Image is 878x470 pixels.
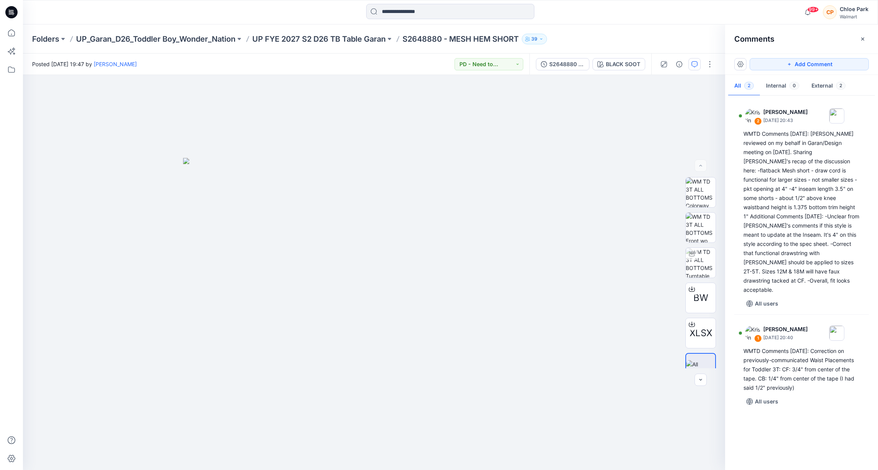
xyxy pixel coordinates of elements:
button: Internal [760,76,805,96]
button: Details [673,58,685,70]
button: S2648880 - MESH HEM SHORT [536,58,589,70]
a: [PERSON_NAME] [94,61,137,67]
span: 2 [836,82,846,89]
span: 2 [744,82,754,89]
img: WM TD 3T ALL BOTTOMS Front wo Avatar [686,213,716,242]
p: [DATE] 20:40 [763,334,808,342]
button: All users [743,298,781,310]
span: 0 [789,82,799,89]
p: S2648880 - MESH HEM SHORT [402,34,519,44]
div: WMTD Comments [DATE]: Correction on previously-communicated Waist Placements for Toddler 3T: CF: ... [743,346,860,392]
p: 39 [531,35,537,43]
p: All users [755,397,778,406]
button: All users [743,395,781,408]
p: [DATE] 20:43 [763,117,808,124]
span: 99+ [807,7,819,13]
div: Walmart [840,14,868,20]
a: Folders [32,34,59,44]
div: 2 [754,117,762,125]
button: External [805,76,852,96]
span: BW [693,291,708,305]
button: 39 [522,34,547,44]
div: 1 [754,335,762,342]
p: All users [755,299,778,308]
a: UP FYE 2027 S2 D26 TB Table Garan [252,34,386,44]
img: Kristin Veit [745,108,760,124]
button: Add Comment [750,58,869,70]
button: BLACK SOOT [592,58,645,70]
div: WMTD Comments [DATE]: [PERSON_NAME] reviewed on my behalf in Garan/Design meeting on [DATE]. Shar... [743,129,860,294]
button: All [728,76,760,96]
img: All colorways [686,360,715,376]
img: WM TD 3T ALL BOTTOMS Turntable with Avatar [686,248,716,278]
h2: Comments [734,34,774,44]
img: WM TD 3T ALL BOTTOMS Colorway wo Avatar [686,177,716,207]
p: [PERSON_NAME] [763,107,808,117]
div: S2648880 - MESH HEM SHORT [549,60,584,68]
span: Posted [DATE] 19:47 by [32,60,137,68]
p: [PERSON_NAME] [763,325,808,334]
div: CP [823,5,837,19]
a: UP_Garan_D26_Toddler Boy_Wonder_Nation [76,34,235,44]
div: Chloe Park [840,5,868,14]
div: BLACK SOOT [606,60,640,68]
span: XLSX [690,326,712,340]
img: Kristin Veit [745,325,760,341]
